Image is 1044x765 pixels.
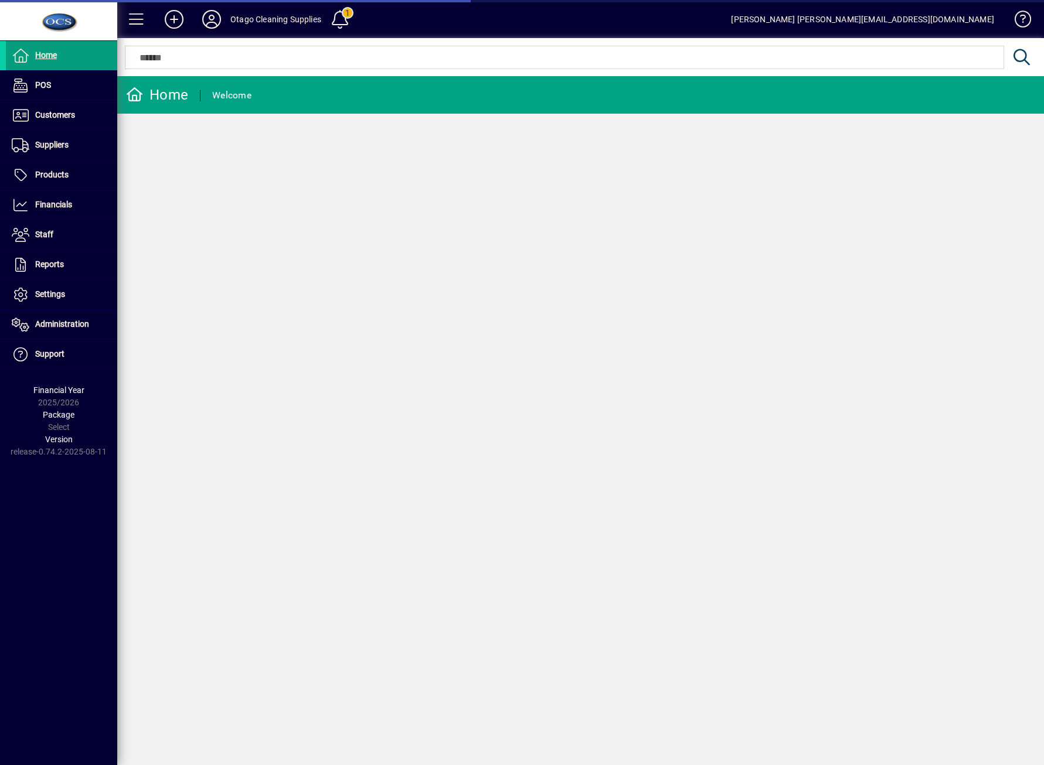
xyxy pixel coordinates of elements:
[35,289,65,299] span: Settings
[6,101,117,130] a: Customers
[212,86,251,105] div: Welcome
[6,131,117,160] a: Suppliers
[731,10,994,29] div: [PERSON_NAME] [PERSON_NAME][EMAIL_ADDRESS][DOMAIN_NAME]
[35,349,64,358] span: Support
[155,9,193,30] button: Add
[6,190,117,220] a: Financials
[33,385,84,395] span: Financial Year
[35,170,69,179] span: Products
[35,140,69,149] span: Suppliers
[126,86,188,104] div: Home
[6,71,117,100] a: POS
[43,410,74,419] span: Package
[35,230,53,239] span: Staff
[35,319,89,329] span: Administration
[6,250,117,279] a: Reports
[35,259,64,269] span: Reports
[6,160,117,190] a: Products
[6,340,117,369] a: Support
[230,10,321,29] div: Otago Cleaning Supplies
[35,80,51,90] span: POS
[193,9,230,30] button: Profile
[1006,2,1029,40] a: Knowledge Base
[6,220,117,250] a: Staff
[6,280,117,309] a: Settings
[35,110,75,119] span: Customers
[35,50,57,60] span: Home
[6,310,117,339] a: Administration
[35,200,72,209] span: Financials
[45,435,73,444] span: Version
